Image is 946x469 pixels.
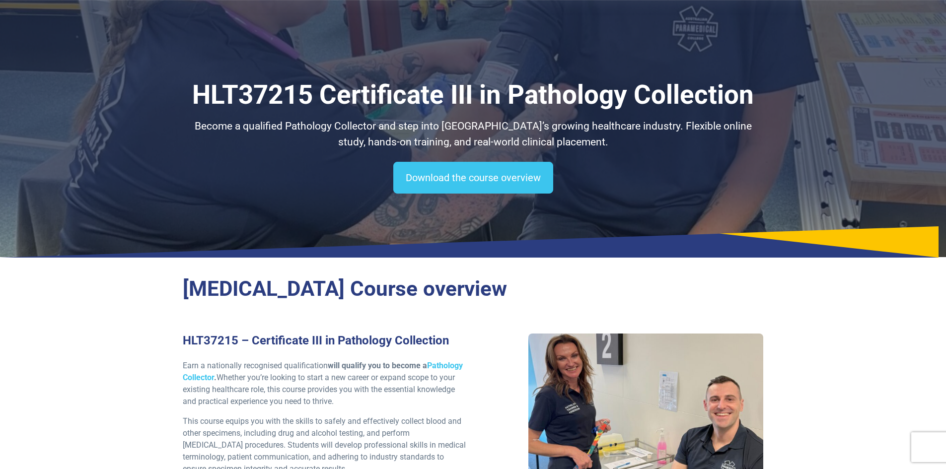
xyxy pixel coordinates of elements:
[393,162,553,194] a: Download the course overview
[183,276,764,302] h2: [MEDICAL_DATA] Course overview
[183,334,467,348] h3: HLT37215 – Certificate III in Pathology Collection
[183,360,467,407] p: Earn a nationally recognised qualification Whether you’re looking to start a new career or expand...
[183,119,764,150] p: Become a qualified Pathology Collector and step into [GEOGRAPHIC_DATA]’s growing healthcare indus...
[183,361,463,382] a: Pathology Collector
[183,79,764,111] h1: HLT37215 Certificate III in Pathology Collection
[183,361,463,382] strong: will qualify you to become a .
